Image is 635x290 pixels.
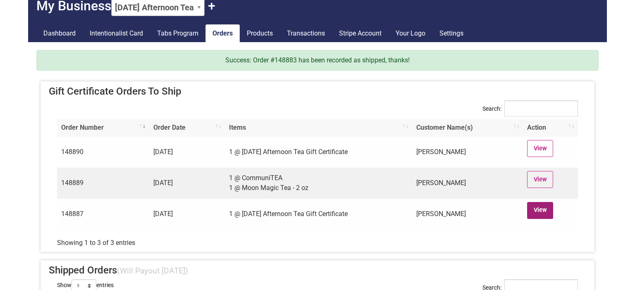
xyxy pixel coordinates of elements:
small: (Will Payout [DATE]) [117,266,188,276]
td: 148890 [57,137,149,168]
td: [DATE] [149,199,225,230]
a: Dashboard [36,24,83,43]
input: Search: [504,100,578,116]
div: Showing 1 to 3 of 3 entries [57,232,267,248]
a: Products [240,24,280,43]
th: Customer Name(s): activate to sort column ascending [412,119,523,137]
th: Order Date: activate to sort column ascending [149,119,225,137]
a: View [527,171,553,188]
td: [PERSON_NAME] [412,199,523,230]
a: Intentionalist Card [83,24,150,43]
a: Stripe Account [332,24,389,43]
td: 1 @ [DATE] Afternoon Tea Gift Certificate [225,137,412,168]
td: [DATE] [149,137,225,168]
td: [PERSON_NAME] [412,137,523,168]
label: Search: [482,100,578,123]
a: View [527,202,553,219]
a: View [527,140,553,157]
a: Transactions [280,24,332,43]
a: Tabs Program [150,24,205,43]
a: Orders [205,24,240,43]
th: Items: activate to sort column ascending [225,119,412,137]
a: Your Logo [389,24,432,43]
h4: Gift Certificate Orders To Ship [49,86,586,97]
th: Order Number: activate to sort column ascending [57,119,149,137]
div: Success: Order #148883 has been recorded as shipped, thanks! [36,50,599,71]
td: [DATE] [149,168,225,199]
td: 1 @ [DATE] Afternoon Tea Gift Certificate [225,199,412,230]
h4: Shipped Orders [49,264,586,276]
td: [PERSON_NAME] [412,168,523,199]
th: Action: activate to sort column ascending [523,119,578,137]
a: Settings [432,24,470,43]
td: 148889 [57,168,149,199]
td: 148887 [57,199,149,230]
td: 1 @ CommuniTEA 1 @ Moon Magic Tea - 2 oz [225,168,412,199]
